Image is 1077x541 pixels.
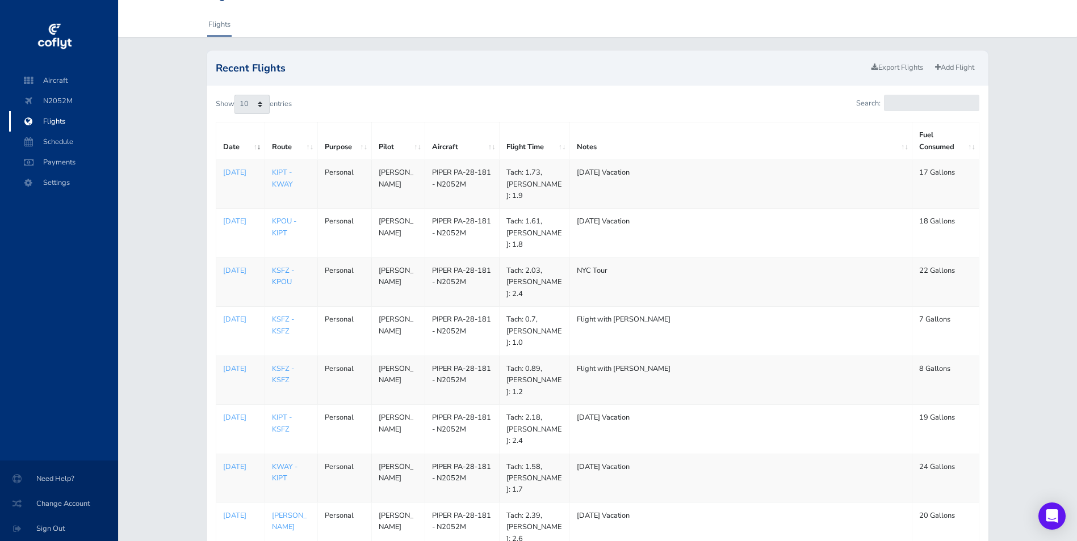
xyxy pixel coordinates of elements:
a: [DATE] [223,167,258,178]
a: [PERSON_NAME] [272,510,307,532]
a: KSFZ - KSFZ [272,364,294,385]
th: Notes: activate to sort column ascending [569,122,912,160]
td: 18 Gallons [912,209,979,257]
td: PIPER PA-28-181 - N2052M [425,160,500,209]
th: Aircraft: activate to sort column ascending [425,122,500,160]
a: [DATE] [223,510,258,521]
h2: Recent Flights [216,63,867,73]
span: Schedule [20,132,107,152]
td: PIPER PA-28-181 - N2052M [425,405,500,454]
td: Flight with [PERSON_NAME] [569,307,912,356]
a: KIPT - KWAY [272,167,293,189]
td: 7 Gallons [912,307,979,356]
td: [PERSON_NAME] [371,307,425,356]
td: Personal [317,454,371,502]
th: Pilot: activate to sort column ascending [371,122,425,160]
td: PIPER PA-28-181 - N2052M [425,454,500,502]
a: KIPT - KSFZ [272,412,292,434]
a: [DATE] [223,412,258,423]
td: Flight with [PERSON_NAME] [569,356,912,404]
td: [PERSON_NAME] [371,356,425,404]
span: Need Help? [14,468,104,489]
td: 17 Gallons [912,160,979,209]
a: KSFZ - KPOU [272,265,294,287]
td: Tach: 0.7, [PERSON_NAME]: 1.0 [500,307,570,356]
th: Flight Time: activate to sort column ascending [500,122,570,160]
td: Tach: 1.61, [PERSON_NAME]: 1.8 [500,209,570,257]
th: Fuel Consumed: activate to sort column ascending [912,122,979,160]
a: KPOU - KIPT [272,216,296,238]
a: [DATE] [223,265,258,276]
span: Payments [20,152,107,172]
a: Export Flights [866,60,928,76]
td: [DATE] Vacation [569,454,912,502]
span: Sign Out [14,518,104,539]
th: Date: activate to sort column ascending [216,122,265,160]
td: [DATE] Vacation [569,160,912,209]
th: Purpose: activate to sort column ascending [317,122,371,160]
a: [DATE] [223,314,258,325]
a: [DATE] [223,215,258,227]
a: [DATE] [223,461,258,472]
td: 8 Gallons [912,356,979,404]
th: Route: activate to sort column ascending [265,122,317,160]
td: Tach: 1.58, [PERSON_NAME]: 1.7 [500,454,570,502]
span: N2052M [20,91,107,111]
td: PIPER PA-28-181 - N2052M [425,257,500,306]
td: Tach: 2.03, [PERSON_NAME]: 2.4 [500,257,570,306]
span: Aircraft [20,70,107,91]
td: Personal [317,209,371,257]
td: 24 Gallons [912,454,979,502]
td: Personal [317,405,371,454]
td: [PERSON_NAME] [371,454,425,502]
td: Tach: 2.18, [PERSON_NAME]: 2.4 [500,405,570,454]
a: Add Flight [930,60,979,76]
a: Flights [207,12,232,37]
td: 22 Gallons [912,257,979,306]
td: [DATE] Vacation [569,209,912,257]
td: [PERSON_NAME] [371,405,425,454]
td: [PERSON_NAME] [371,160,425,209]
label: Show entries [216,95,292,114]
div: Open Intercom Messenger [1038,502,1066,530]
td: [PERSON_NAME] [371,209,425,257]
select: Showentries [234,95,270,114]
td: [DATE] Vacation [569,405,912,454]
a: KWAY - KIPT [272,462,297,483]
td: Tach: 0.89, [PERSON_NAME]: 1.2 [500,356,570,404]
img: coflyt logo [36,20,73,54]
td: Personal [317,356,371,404]
a: KSFZ - KSFZ [272,314,294,336]
span: Flights [20,111,107,132]
td: PIPER PA-28-181 - N2052M [425,356,500,404]
td: 19 Gallons [912,405,979,454]
td: Tach: 1.73, [PERSON_NAME]: 1.9 [500,160,570,209]
td: Personal [317,160,371,209]
label: Search: [856,95,979,111]
span: Settings [20,172,107,193]
td: PIPER PA-28-181 - N2052M [425,209,500,257]
td: [PERSON_NAME] [371,257,425,306]
span: Change Account [14,493,104,514]
td: NYC Tour [569,257,912,306]
a: [DATE] [223,363,258,374]
td: Personal [317,307,371,356]
input: Search: [884,95,979,111]
td: Personal [317,257,371,306]
td: PIPER PA-28-181 - N2052M [425,307,500,356]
